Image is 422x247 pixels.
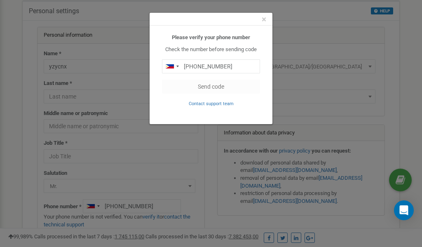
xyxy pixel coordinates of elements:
[189,101,234,106] small: Contact support team
[172,34,250,40] b: Please verify your phone number
[394,200,414,220] div: Open Intercom Messenger
[162,80,260,94] button: Send code
[162,60,181,73] div: Telephone country code
[262,15,266,24] button: Close
[162,46,260,54] p: Check the number before sending code
[189,100,234,106] a: Contact support team
[262,14,266,24] span: ×
[162,59,260,73] input: 0905 123 4567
